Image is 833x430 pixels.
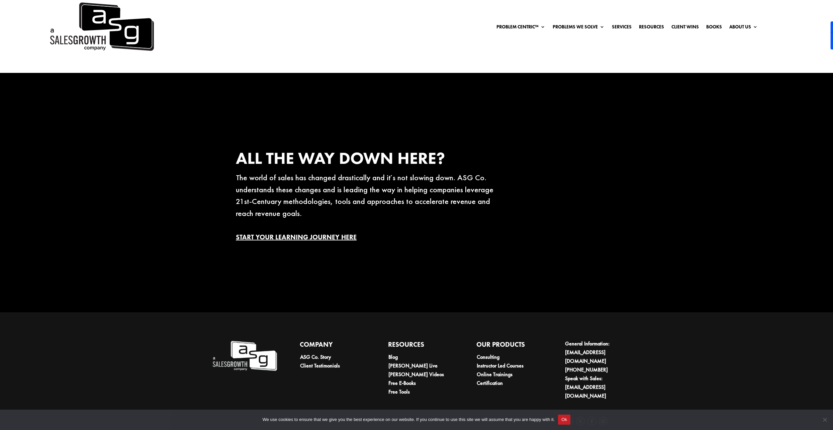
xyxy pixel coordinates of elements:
a: Books [706,24,722,32]
a: Start your learning journey here [236,229,363,245]
a: Instructor Led Courses [477,362,524,369]
a: Services [612,24,632,32]
a: Problem Centric™ [496,24,545,32]
span: We use cookies to ensure that we give you the best experience on our website. If you continue to ... [263,416,555,423]
a: Online Trainings [477,371,513,378]
a: About Us [729,24,758,32]
a: Problems We Solve [553,24,605,32]
a: Certification [477,380,503,387]
a: [PERSON_NAME] Videos [388,371,444,378]
a: [PERSON_NAME] Live [388,362,438,369]
button: Ok [558,415,570,425]
h4: Company [300,339,365,353]
a: Client Testimonials [300,362,340,369]
a: [EMAIL_ADDRESS][DOMAIN_NAME] [565,384,606,399]
a: Free E-Books [388,380,416,387]
li: Speak with Sales: [565,374,630,400]
h3: All The Way Down Here? [236,148,502,172]
a: Consulting [477,353,499,360]
li: General Information: [565,339,630,365]
a: [EMAIL_ADDRESS][DOMAIN_NAME] [565,349,606,364]
h4: Resources [388,339,453,353]
a: ASG Co. Story [300,353,331,360]
h4: Our Products [476,339,542,353]
a: Resources [639,24,664,32]
p: The world of sales has changed drastically and it ́s not slowing down. ASG Co. understands these ... [236,172,502,220]
img: A Sales Growth Company [212,339,277,372]
a: Blog [388,353,398,360]
a: [PHONE_NUMBER] [565,366,608,373]
span: No [821,416,828,423]
a: Client Wins [671,24,699,32]
a: Free Tools [388,388,410,395]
